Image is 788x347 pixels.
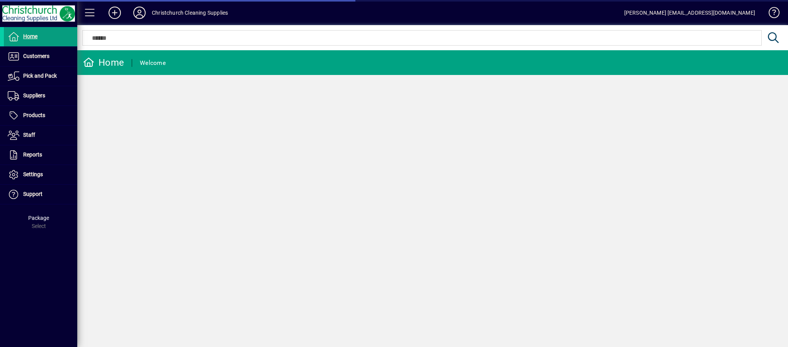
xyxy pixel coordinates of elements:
a: Products [4,106,77,125]
a: Settings [4,165,77,184]
span: Staff [23,132,35,138]
button: Profile [127,6,152,20]
button: Add [102,6,127,20]
a: Suppliers [4,86,77,105]
div: [PERSON_NAME] [EMAIL_ADDRESS][DOMAIN_NAME] [624,7,755,19]
div: Christchurch Cleaning Supplies [152,7,228,19]
span: Home [23,33,37,39]
span: Suppliers [23,92,45,99]
a: Customers [4,47,77,66]
div: Home [83,56,124,69]
span: Support [23,191,42,197]
a: Knowledge Base [763,2,778,27]
div: Welcome [140,57,166,69]
span: Pick and Pack [23,73,57,79]
a: Support [4,185,77,204]
span: Settings [23,171,43,177]
a: Reports [4,145,77,165]
span: Customers [23,53,49,59]
span: Package [28,215,49,221]
span: Products [23,112,45,118]
a: Pick and Pack [4,66,77,86]
a: Staff [4,126,77,145]
span: Reports [23,151,42,158]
